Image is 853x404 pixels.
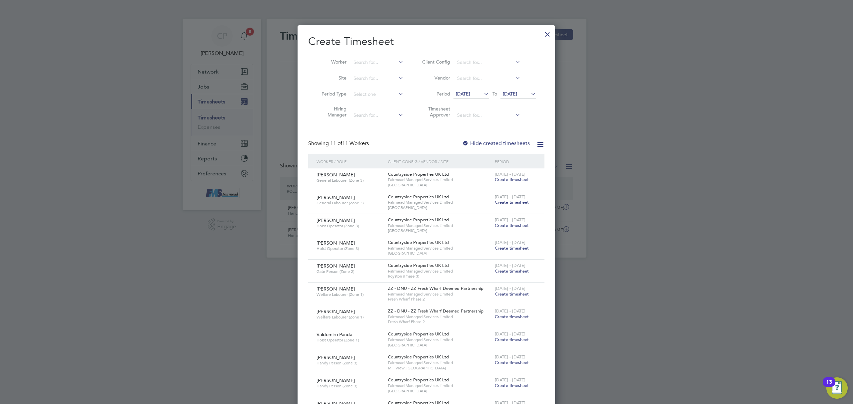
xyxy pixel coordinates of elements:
[317,246,383,251] span: Hoist Operator (Zone 3)
[317,240,355,246] span: [PERSON_NAME]
[317,377,355,383] span: [PERSON_NAME]
[317,217,355,223] span: [PERSON_NAME]
[455,58,520,67] input: Search for...
[503,91,517,97] span: [DATE]
[317,360,383,366] span: Handy Person (Zone 3)
[495,377,525,383] span: [DATE] - [DATE]
[493,154,538,169] div: Period
[495,223,529,228] span: Create timesheet
[495,245,529,251] span: Create timesheet
[351,74,404,83] input: Search for...
[388,182,491,188] span: [GEOGRAPHIC_DATA]
[330,140,342,147] span: 11 of
[317,223,383,229] span: Hoist Operator (Zone 3)
[490,90,499,98] span: To
[388,177,491,182] span: Fairmead Managed Services Limited
[495,383,529,388] span: Create timesheet
[495,263,525,268] span: [DATE] - [DATE]
[351,58,404,67] input: Search for...
[388,377,449,383] span: Countryside Properties UK Ltd
[388,269,491,274] span: Fairmead Managed Services Limited
[317,178,383,183] span: General Labourer (Zone 3)
[388,383,491,388] span: Fairmead Managed Services Limited
[317,354,355,360] span: [PERSON_NAME]
[315,154,386,169] div: Worker / Role
[495,171,525,177] span: [DATE] - [DATE]
[317,331,352,337] span: Valdomiro Panda
[388,240,449,245] span: Countryside Properties UK Ltd
[420,75,450,81] label: Vendor
[495,240,525,245] span: [DATE] - [DATE]
[388,331,449,337] span: Countryside Properties UK Ltd
[388,365,491,371] span: Mill View, [GEOGRAPHIC_DATA]
[317,59,347,65] label: Worker
[317,314,383,320] span: Welfare Labourer (Zone 1)
[351,111,404,120] input: Search for...
[317,263,355,269] span: [PERSON_NAME]
[388,171,449,177] span: Countryside Properties UK Ltd
[386,154,493,169] div: Client Config / Vendor / Site
[317,286,355,292] span: [PERSON_NAME]
[495,360,529,365] span: Create timesheet
[455,111,520,120] input: Search for...
[330,140,369,147] span: 11 Workers
[388,360,491,365] span: Fairmead Managed Services Limited
[420,91,450,97] label: Period
[462,140,530,147] label: Hide created timesheets
[388,308,483,314] span: ZZ - DNU - ZZ Fresh Wharf Deemed Partnership
[495,217,525,223] span: [DATE] - [DATE]
[455,74,520,83] input: Search for...
[495,199,529,205] span: Create timesheet
[495,308,525,314] span: [DATE] - [DATE]
[388,223,491,228] span: Fairmead Managed Services Limited
[317,383,383,389] span: Handy Person (Zone 3)
[495,177,529,182] span: Create timesheet
[317,194,355,200] span: [PERSON_NAME]
[495,314,529,319] span: Create timesheet
[388,314,491,319] span: Fairmead Managed Services Limited
[317,172,355,178] span: [PERSON_NAME]
[388,251,491,256] span: [GEOGRAPHIC_DATA]
[388,388,491,394] span: [GEOGRAPHIC_DATA]
[495,286,525,291] span: [DATE] - [DATE]
[495,268,529,274] span: Create timesheet
[420,59,450,65] label: Client Config
[317,308,355,314] span: [PERSON_NAME]
[388,274,491,279] span: Royston (Phase 3)
[826,382,832,391] div: 13
[317,91,347,97] label: Period Type
[317,75,347,81] label: Site
[317,292,383,297] span: Welfare Labourer (Zone 1)
[388,342,491,348] span: [GEOGRAPHIC_DATA]
[388,297,491,302] span: Fresh Wharf Phase 2
[495,291,529,297] span: Create timesheet
[388,217,449,223] span: Countryside Properties UK Ltd
[351,90,404,99] input: Select one
[388,337,491,342] span: Fairmead Managed Services Limited
[388,200,491,205] span: Fairmead Managed Services Limited
[388,263,449,268] span: Countryside Properties UK Ltd
[308,35,544,49] h2: Create Timesheet
[388,319,491,324] span: Fresh Wharf Phase 2
[388,246,491,251] span: Fairmead Managed Services Limited
[388,292,491,297] span: Fairmead Managed Services Limited
[317,106,347,118] label: Hiring Manager
[317,269,383,274] span: Gate Person (Zone 2)
[317,337,383,343] span: Hoist Operator (Zone 1)
[388,205,491,210] span: [GEOGRAPHIC_DATA]
[456,91,470,97] span: [DATE]
[388,194,449,200] span: Countryside Properties UK Ltd
[495,194,525,200] span: [DATE] - [DATE]
[317,200,383,206] span: General Labourer (Zone 3)
[420,106,450,118] label: Timesheet Approver
[308,140,370,147] div: Showing
[495,331,525,337] span: [DATE] - [DATE]
[495,354,525,360] span: [DATE] - [DATE]
[388,228,491,233] span: [GEOGRAPHIC_DATA]
[495,337,529,342] span: Create timesheet
[388,354,449,360] span: Countryside Properties UK Ltd
[388,286,483,291] span: ZZ - DNU - ZZ Fresh Wharf Deemed Partnership
[826,377,848,399] button: Open Resource Center, 13 new notifications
